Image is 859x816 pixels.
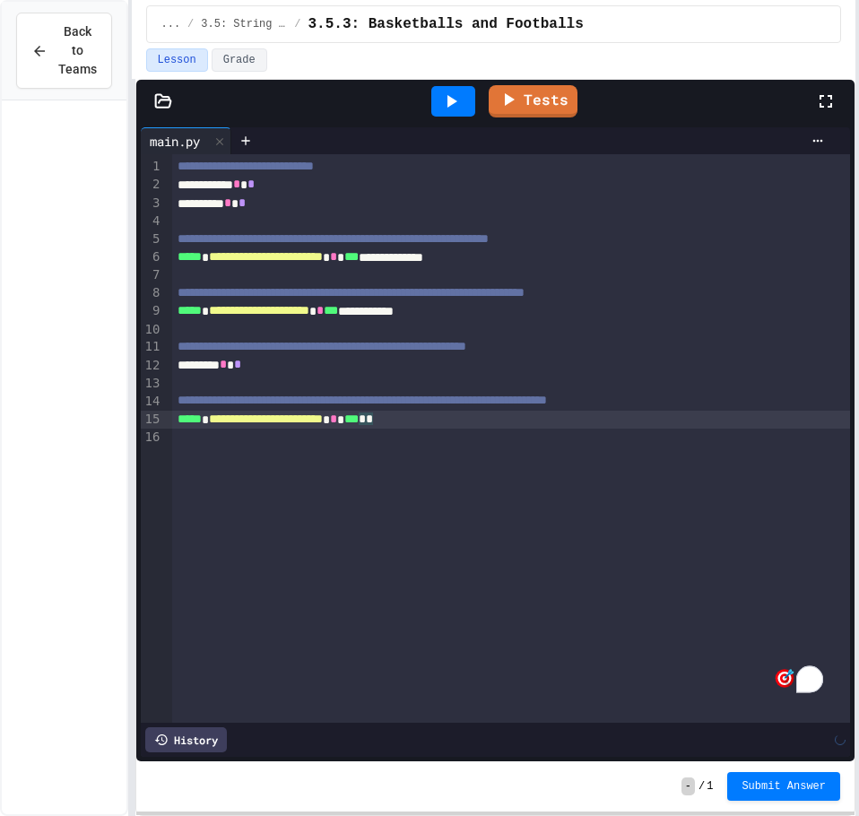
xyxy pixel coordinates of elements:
span: / [698,779,705,794]
button: Grade [212,48,267,72]
span: ... [161,17,181,31]
span: 3.5.3: Basketballs and Footballs [308,13,584,35]
div: 13 [141,375,163,393]
a: Tests [489,85,577,117]
div: 3 [141,195,163,213]
div: 4 [141,213,163,230]
iframe: chat widget [710,666,841,742]
iframe: chat widget [784,744,841,798]
div: 7 [141,266,163,284]
span: / [294,17,300,31]
span: Submit Answer [742,779,826,794]
div: 9 [141,302,163,320]
div: 15 [141,411,163,429]
div: 5 [141,230,163,248]
div: 10 [141,321,163,339]
div: 1 [141,158,163,176]
span: / [187,17,194,31]
span: 3.5: String Operators [201,17,287,31]
div: 6 [141,248,163,266]
div: 14 [141,393,163,411]
div: 16 [141,429,163,447]
span: 1 [707,779,713,794]
div: 8 [141,284,163,302]
div: To enrich screen reader interactions, please activate Accessibility in Grammarly extension settings [172,154,850,723]
div: 12 [141,357,163,375]
div: main.py [141,127,231,154]
button: Lesson [146,48,208,72]
button: Submit Answer [727,772,840,801]
button: Back to Teams [16,13,112,89]
div: History [145,727,227,752]
div: 11 [141,338,163,356]
span: Back to Teams [58,22,97,79]
div: 2 [141,176,163,194]
div: main.py [141,132,209,151]
span: - [681,777,695,795]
